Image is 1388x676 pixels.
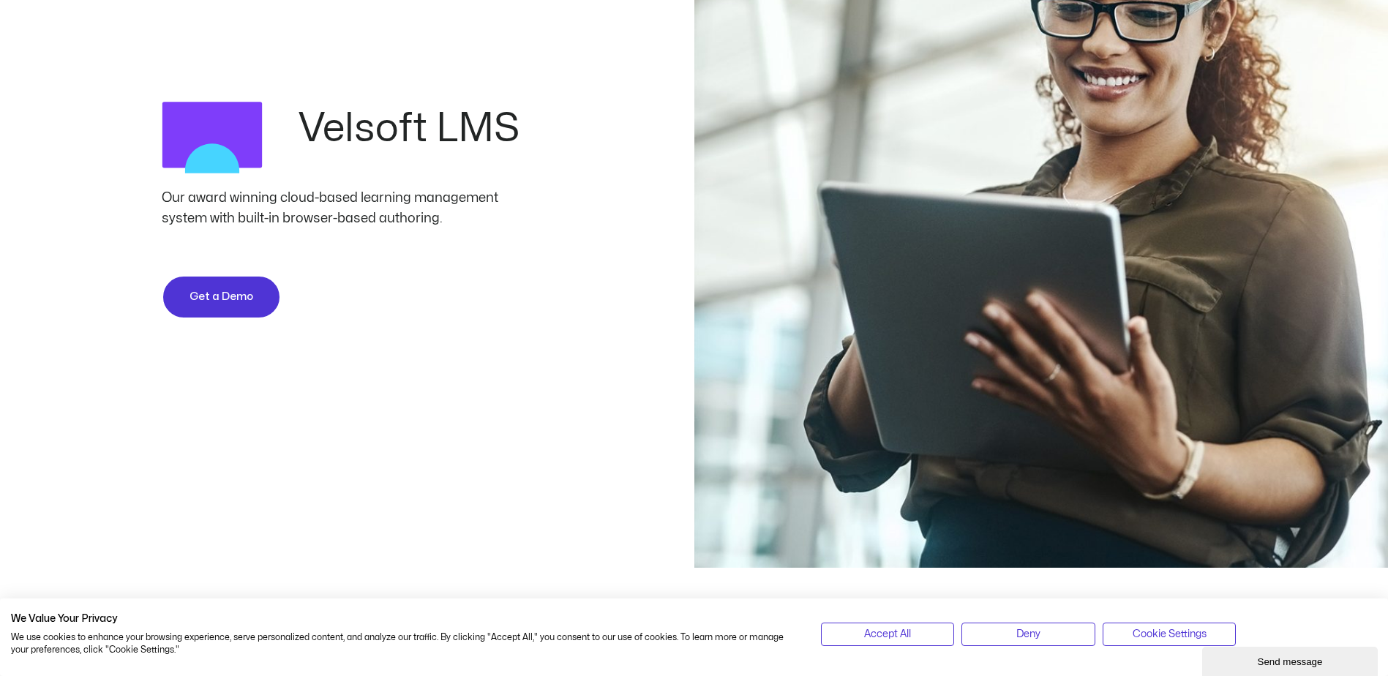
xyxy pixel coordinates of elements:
[1016,626,1040,642] span: Deny
[11,612,799,626] h2: We Value Your Privacy
[162,188,532,229] div: Our award winning cloud-based learning management system with built-in browser-based authoring.
[1103,623,1237,646] button: Adjust cookie preferences
[1202,644,1381,676] iframe: chat widget
[821,623,955,646] button: Accept all cookies
[864,626,911,642] span: Accept All
[299,109,532,149] h2: Velsoft LMS
[162,275,281,319] a: Get a Demo
[162,87,263,188] img: LMS Logo
[1133,626,1207,642] span: Cookie Settings
[961,623,1095,646] button: Deny all cookies
[190,288,253,306] span: Get a Demo
[11,631,799,656] p: We use cookies to enhance your browsing experience, serve personalized content, and analyze our t...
